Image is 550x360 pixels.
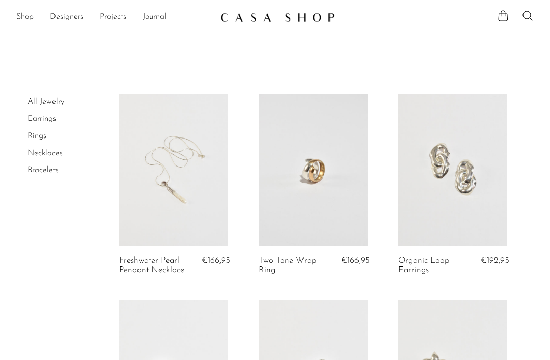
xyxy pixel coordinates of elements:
[28,149,63,157] a: Necklaces
[28,166,59,174] a: Bracelets
[50,11,84,24] a: Designers
[16,11,34,24] a: Shop
[341,256,370,265] span: €166,95
[481,256,509,265] span: €192,95
[259,256,329,275] a: Two-Tone Wrap Ring
[16,9,212,26] nav: Desktop navigation
[28,98,64,106] a: All Jewelry
[28,115,56,123] a: Earrings
[16,9,212,26] ul: NEW HEADER MENU
[143,11,167,24] a: Journal
[119,256,189,275] a: Freshwater Pearl Pendant Necklace
[100,11,126,24] a: Projects
[28,132,46,140] a: Rings
[202,256,230,265] span: €166,95
[398,256,469,275] a: Organic Loop Earrings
